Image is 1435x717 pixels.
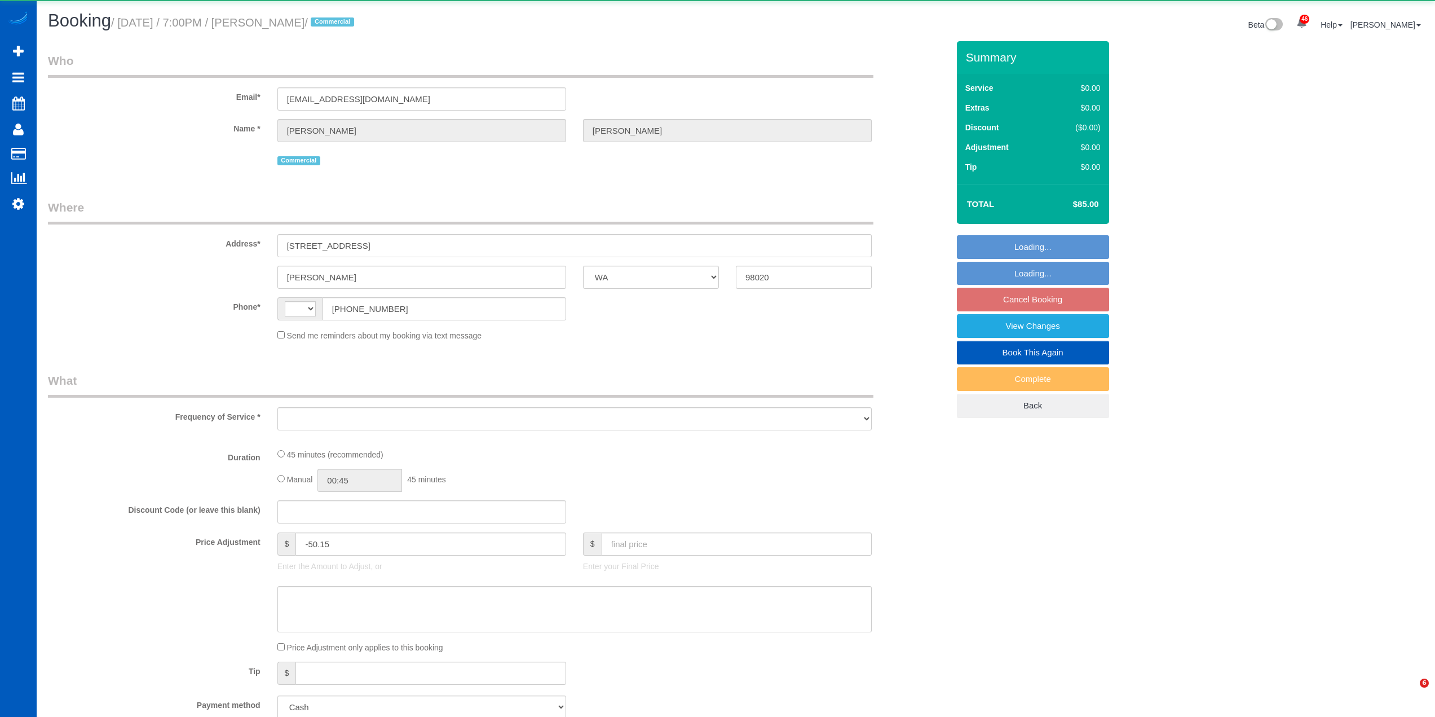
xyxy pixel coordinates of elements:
[277,266,566,289] input: City*
[287,450,383,459] span: 45 minutes (recommended)
[965,82,994,94] label: Service
[48,11,111,30] span: Booking
[39,696,269,711] label: Payment method
[277,561,566,572] p: Enter the Amount to Adjust, or
[965,102,990,113] label: Extras
[957,314,1109,338] a: View Changes
[48,199,873,225] legend: Where
[965,142,1009,153] label: Adjustment
[277,119,566,142] input: First Name*
[1420,679,1429,688] span: 6
[39,87,269,103] label: Email*
[39,119,269,134] label: Name *
[1052,142,1101,153] div: $0.00
[7,11,29,27] img: Automaid Logo
[583,561,872,572] p: Enter your Final Price
[48,372,873,398] legend: What
[39,448,269,463] label: Duration
[1397,679,1424,706] iframe: Intercom live chat
[1039,200,1098,209] h4: $85.00
[583,119,872,142] input: Last Name*
[736,266,872,289] input: Zip Code*
[583,533,602,556] span: $
[304,16,357,29] span: /
[39,662,269,677] label: Tip
[1052,161,1101,173] div: $0.00
[287,331,482,340] span: Send me reminders about my booking via text message
[1264,18,1283,33] img: New interface
[111,16,357,29] small: / [DATE] / 7:00PM / [PERSON_NAME]
[1052,82,1101,94] div: $0.00
[957,394,1109,417] a: Back
[1300,15,1309,24] span: 46
[602,533,872,556] input: final price
[965,161,977,173] label: Tip
[957,341,1109,364] a: Book This Again
[48,52,873,78] legend: Who
[277,662,296,685] span: $
[287,475,313,484] span: Manual
[1321,20,1343,29] a: Help
[1052,122,1101,133] div: ($0.00)
[965,122,999,133] label: Discount
[1248,20,1283,29] a: Beta
[39,234,269,249] label: Address*
[39,500,269,516] label: Discount Code (or leave this blank)
[1052,102,1101,113] div: $0.00
[1350,20,1421,29] a: [PERSON_NAME]
[277,533,296,556] span: $
[39,407,269,423] label: Frequency of Service *
[311,17,354,27] span: Commercial
[39,533,269,548] label: Price Adjustment
[323,297,566,320] input: Phone*
[407,475,445,484] span: 45 minutes
[966,51,1103,64] h3: Summary
[39,297,269,313] label: Phone*
[287,643,443,652] span: Price Adjustment only applies to this booking
[277,156,320,165] span: Commercial
[967,199,995,209] strong: Total
[277,87,566,111] input: Email*
[1291,11,1313,36] a: 46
